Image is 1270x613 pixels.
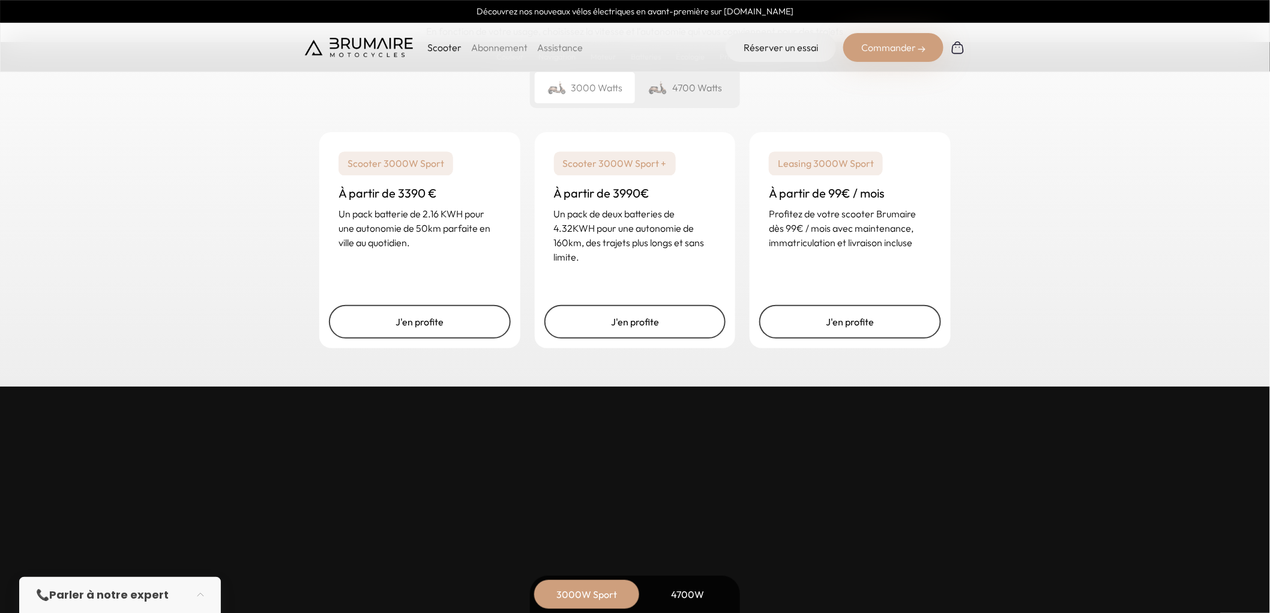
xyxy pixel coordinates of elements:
[305,38,413,57] img: Brumaire Motocycles
[339,207,501,250] p: Un pack batterie de 2.16 KWH pour une autonomie de 50km parfaite en ville au quotidien.
[539,580,635,609] div: 3000W Sport
[843,33,943,62] div: Commander
[769,185,931,202] h3: À partir de 99€ / mois
[544,305,726,339] a: J'en profite
[769,207,931,250] p: Profitez de votre scooter Brumaire dès 99€ / mois avec maintenance, immatriculation et livraison ...
[339,151,453,175] p: Scooter 3000W Sport
[769,151,883,175] p: Leasing 3000W Sport
[918,46,925,53] img: right-arrow-2.png
[427,40,462,55] p: Scooter
[554,151,676,175] p: Scooter 3000W Sport +
[471,41,528,53] a: Abonnement
[339,185,501,202] h3: À partir de 3390 €
[726,33,836,62] a: Réserver un essai
[554,207,717,264] p: Un pack de deux batteries de 4.32KWH pour une autonomie de 160km, des trajets plus longs et sans ...
[535,72,635,103] div: 3000 Watts
[537,41,583,53] a: Assistance
[759,305,941,339] a: J'en profite
[640,580,736,609] div: 4700W
[951,40,965,55] img: Panier
[635,72,735,103] div: 4700 Watts
[554,185,717,202] h3: À partir de 3990€
[329,305,511,339] a: J'en profite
